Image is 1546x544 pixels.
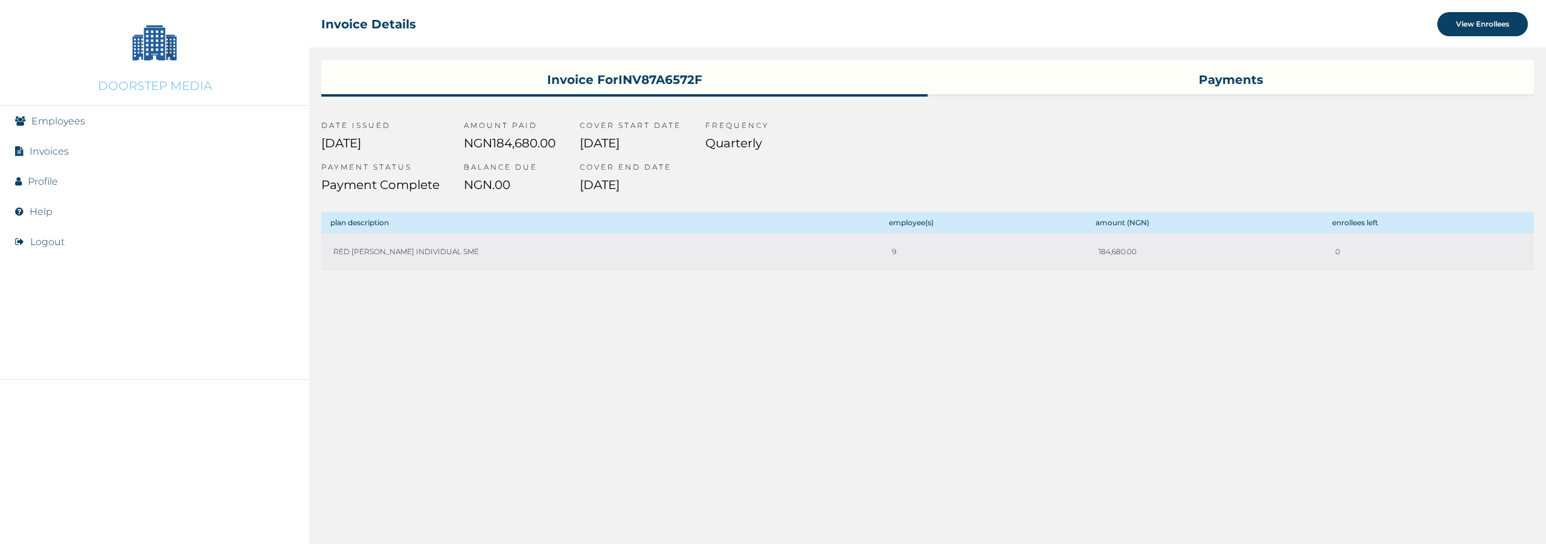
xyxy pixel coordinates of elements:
button: Payments [928,60,1534,97]
p: FREQUENCY [705,121,769,136]
td: 0 [1323,234,1534,270]
a: Employees [31,115,85,127]
p: [DATE] [580,136,681,162]
th: enrollees left [1323,212,1534,234]
p: COVER END DATE [580,162,681,178]
th: employee(s) [880,212,1086,234]
td: 9 [880,234,1086,270]
p: Payment Complete [321,178,440,204]
p: COVER START DATE [580,121,681,136]
button: Logout [30,236,65,248]
td: RED [PERSON_NAME] INDIVIDUAL SME [321,234,880,270]
a: Invoices [30,146,69,157]
p: NGN .00 [464,178,556,204]
p: DOORSTEP MEDIA [98,78,212,93]
h3: Invoice for INV87A6572F [321,60,928,94]
img: RelianceHMO's Logo [12,514,297,532]
th: amount (NGN) [1086,212,1323,234]
p: AMOUNT PAID [464,121,556,136]
h2: Invoice Details [321,17,416,31]
a: Help [30,206,53,217]
p: Quarterly [705,136,769,162]
p: PAYMENT STATUS [321,162,440,178]
h3: Payments [928,60,1534,94]
p: NGN 184,680.00 [464,136,556,162]
button: View Enrollees [1437,12,1528,36]
td: 184,680.00 [1086,234,1323,270]
p: DATE ISSUED [321,121,440,136]
p: [DATE] [321,136,440,162]
button: Invoice forINV87A6572F [321,60,928,97]
p: BALANCE DUE [464,162,556,178]
p: [DATE] [580,178,681,204]
th: plan description [321,212,880,234]
a: Profile [28,176,58,187]
img: Company [124,12,185,72]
